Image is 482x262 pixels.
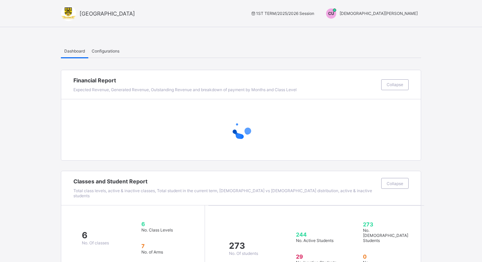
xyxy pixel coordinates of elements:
span: CU [328,11,334,16]
span: 273 [229,241,258,251]
span: 6 [141,221,186,227]
span: Configurations [92,48,119,54]
span: [GEOGRAPHIC_DATA] [79,10,135,17]
span: Total class levels, active & inactive classes, Total student in the current term, [DEMOGRAPHIC_DA... [73,188,372,198]
span: 273 [363,221,408,228]
span: 29 [296,253,342,260]
span: No. Of classes [82,240,109,245]
span: No. Class Levels [141,227,173,233]
span: Dashboard [64,48,85,54]
span: No. Active Students [296,238,334,243]
span: Expected Revenue, Generated Revenue, Outstanding Revenue and breakdown of payment by Months and C... [73,87,297,92]
span: Collapse [387,82,403,87]
span: 244 [296,231,342,238]
span: 0 [363,253,408,260]
span: session/term information [250,11,314,16]
span: 6 [82,230,109,240]
span: Financial Report [73,77,378,84]
span: No. [DEMOGRAPHIC_DATA] Students [363,228,408,243]
span: No. of Arms [141,249,163,255]
span: [DEMOGRAPHIC_DATA][PERSON_NAME] [340,11,418,16]
span: 7 [141,243,186,249]
span: Collapse [387,181,403,186]
span: No. Of students [229,251,258,256]
span: Classes and Student Report [73,178,378,185]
